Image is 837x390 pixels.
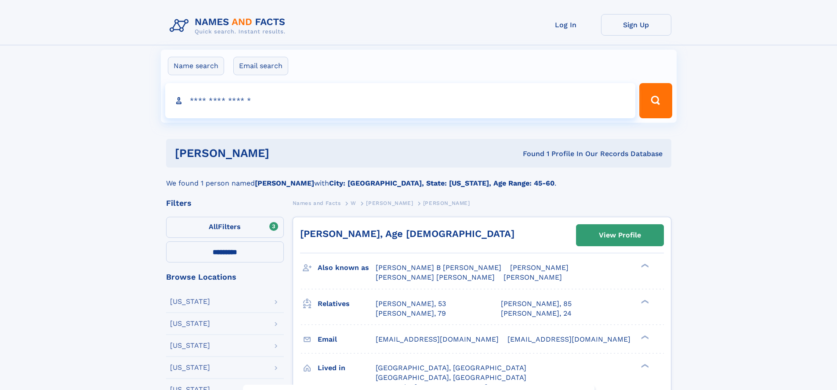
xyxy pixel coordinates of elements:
[576,225,663,246] a: View Profile
[639,263,649,269] div: ❯
[255,179,314,187] b: [PERSON_NAME]
[507,335,630,343] span: [EMAIL_ADDRESS][DOMAIN_NAME]
[639,299,649,304] div: ❯
[170,342,210,349] div: [US_STATE]
[376,299,446,309] a: [PERSON_NAME], 53
[165,83,636,118] input: search input
[209,222,218,231] span: All
[329,179,554,187] b: City: [GEOGRAPHIC_DATA], State: [US_STATE], Age Range: 45-60
[170,298,210,305] div: [US_STATE]
[318,361,376,375] h3: Lived in
[376,309,446,318] a: [PERSON_NAME], 79
[318,296,376,311] h3: Relatives
[504,273,562,281] span: [PERSON_NAME]
[376,364,526,372] span: [GEOGRAPHIC_DATA], [GEOGRAPHIC_DATA]
[501,309,572,318] a: [PERSON_NAME], 24
[376,335,499,343] span: [EMAIL_ADDRESS][DOMAIN_NAME]
[166,217,284,238] label: Filters
[423,200,470,206] span: [PERSON_NAME]
[293,197,341,208] a: Names and Facts
[601,14,671,36] a: Sign Up
[170,364,210,371] div: [US_STATE]
[376,263,501,272] span: [PERSON_NAME] B [PERSON_NAME]
[531,14,601,36] a: Log In
[639,83,672,118] button: Search Button
[166,199,284,207] div: Filters
[166,14,293,38] img: Logo Names and Facts
[639,334,649,340] div: ❯
[318,260,376,275] h3: Also known as
[351,197,356,208] a: W
[166,273,284,281] div: Browse Locations
[376,273,495,281] span: [PERSON_NAME] [PERSON_NAME]
[366,200,413,206] span: [PERSON_NAME]
[168,57,224,75] label: Name search
[599,225,641,245] div: View Profile
[510,263,569,272] span: [PERSON_NAME]
[501,299,572,309] a: [PERSON_NAME], 85
[396,149,663,159] div: Found 1 Profile In Our Records Database
[376,373,526,382] span: [GEOGRAPHIC_DATA], [GEOGRAPHIC_DATA]
[318,332,376,347] h3: Email
[351,200,356,206] span: W
[175,148,396,159] h1: [PERSON_NAME]
[233,57,288,75] label: Email search
[300,228,515,239] a: [PERSON_NAME], Age [DEMOGRAPHIC_DATA]
[170,320,210,327] div: [US_STATE]
[366,197,413,208] a: [PERSON_NAME]
[639,363,649,368] div: ❯
[166,168,671,189] div: We found 1 person named with .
